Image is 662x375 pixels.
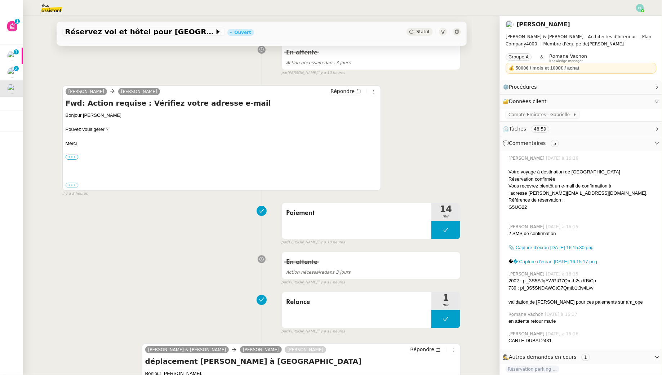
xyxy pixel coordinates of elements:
span: par [281,328,288,335]
div: � [508,258,656,265]
div: ⚙️Procédures [500,80,662,94]
nz-badge-sup: 1 [15,19,20,24]
span: ⚙️ [503,83,540,91]
span: il y a 3 heures [62,191,88,197]
span: Tâches [509,126,526,132]
span: [PERSON_NAME] & [PERSON_NAME] - Architectes d'Intérieur [506,34,636,39]
span: [DATE] à 16:15 [546,271,580,277]
span: Romane Vachon [549,53,587,59]
h4: Fwd: Action requise : Vérifiez votre adresse e-mail [66,98,378,108]
button: Répondre [408,345,443,353]
span: Membre d'équipe de [543,41,588,47]
nz-badge-sup: 2 [14,66,19,71]
span: Romane Vachon [508,311,545,318]
div: ⏲️Tâches 48:59 [500,122,662,136]
div: Réservation confirmée [508,176,656,183]
span: Relance [286,297,427,308]
small: [PERSON_NAME] [281,328,345,335]
span: 🔐 [503,97,550,106]
div: 2 SMS de confirmation [508,230,656,237]
span: [PERSON_NAME] [508,224,546,230]
span: Répondre [410,346,434,353]
span: Compte Emirates - Gabrielle [508,111,573,118]
div: en attente retour marie [508,318,656,325]
a: [PERSON_NAME] [285,347,326,353]
span: Répondre [330,88,355,95]
span: ⏲️ [503,126,555,132]
span: [DATE] à 15:16 [546,331,580,337]
span: il y a 11 heures [317,328,345,335]
span: il y a 11 heures [317,279,345,286]
span: Procédures [509,84,537,90]
span: 4000 [526,41,537,47]
p: 2 [15,66,18,72]
span: dans 3 jours [286,270,351,275]
span: [DATE] à 15:37 [545,311,579,318]
label: ••• [66,155,79,160]
img: users%2FME7CwGhkVpexbSaUxoFyX6OhGQk2%2Favatar%2Fe146a5d2-1708-490f-af4b-78e736222863 [7,67,17,78]
div: validation de [PERSON_NAME] pour ces paiements sur am_ope [508,299,656,306]
a: [PERSON_NAME] & [PERSON_NAME] [145,347,229,353]
span: min [431,302,460,308]
div: 739 : pi_3S5SNDAWGtG7Qmtb1t3v4Lvv [508,284,656,292]
div: Vous recevrez bientôt un e-mail de confirmation à l'adresse [PERSON_NAME][EMAIL_ADDRESS][DOMAIN_N... [508,182,656,197]
strong: 💰 5000€ / mois et 1000€ / achat [508,65,579,71]
span: Commentaires [509,140,546,146]
div: 🕵️Autres demandes en cours 1 [500,350,662,364]
small: [PERSON_NAME] [281,279,345,286]
nz-tag: 48:59 [531,125,549,133]
span: [PERSON_NAME] [508,155,546,162]
img: users%2F8b5K4WuLB4fkrqH4og3fBdCrwGs1%2Favatar%2F1516943936898.jpeg [7,84,17,94]
a: [PERSON_NAME] [240,347,282,353]
div: 🔐Données client [500,94,662,109]
small: [PERSON_NAME] [281,239,345,246]
span: Autres demandes en cours [509,354,577,360]
p: 1 [15,49,18,56]
span: En attente [286,49,317,56]
span: Knowledge manager [549,59,583,63]
span: il y a 10 heures [317,70,345,76]
p: 1 [16,19,19,25]
span: 14 [431,205,460,213]
div: Merci [66,140,378,147]
span: Action nécessaire [286,270,324,275]
span: [PERSON_NAME] [508,331,546,337]
a: [PERSON_NAME] [66,88,107,95]
span: par [281,70,288,76]
span: Réservation parking à [GEOGRAPHIC_DATA] [506,366,560,373]
div: Pouvez vous gérer ? [66,126,378,133]
span: par [281,239,288,246]
img: users%2F8b5K4WuLB4fkrqH4og3fBdCrwGs1%2Favatar%2F1516943936898.jpeg [506,21,514,28]
nz-tag: 5 [551,140,559,147]
h4: déplacement [PERSON_NAME] à [GEOGRAPHIC_DATA] [145,356,458,366]
span: [PERSON_NAME] [506,33,656,48]
a: [PERSON_NAME] [516,21,570,28]
a: 📎 Capture d’écran [DATE] 16.15.30.png [508,245,594,250]
nz-tag: Groupe A [506,53,532,61]
a: � Capture d’écran [DATE] 16.15.17.png [513,259,597,264]
app-user-label: Knowledge manager [549,53,587,63]
div: Référence de réservation : [508,197,656,204]
span: [DATE] à 16:26 [546,155,580,162]
span: Réservez vol et hôtel pour [GEOGRAPHIC_DATA] / [GEOGRAPHIC_DATA] // Banyan [65,28,214,35]
div: CARTE DUBAI 2431 [508,337,656,344]
span: En attente [286,259,317,265]
img: users%2FTtzP7AGpm5awhzgAzUtU1ot6q7W2%2Favatar%2Fb1ec9cbd-befd-4b0f-b4c2-375d59dbe3fa [7,51,17,61]
nz-badge-sup: 1 [14,49,19,54]
div: Ouvert [235,30,251,35]
span: par [281,279,288,286]
span: il y a 10 heures [317,239,345,246]
div: G5UG22 [508,204,656,211]
span: dans 3 jours [286,60,351,65]
label: ••• [66,183,79,188]
div: 💬Commentaires 5 [500,136,662,150]
img: svg [636,4,644,12]
span: 🕵️ [503,354,593,360]
span: 💬 [503,140,562,146]
span: 1 [431,294,460,302]
span: [PERSON_NAME] [508,271,546,277]
div: Votre voyage à destination de [GEOGRAPHIC_DATA] [508,168,656,176]
span: & [540,53,543,63]
span: min [431,213,460,220]
button: Répondre [328,87,364,95]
